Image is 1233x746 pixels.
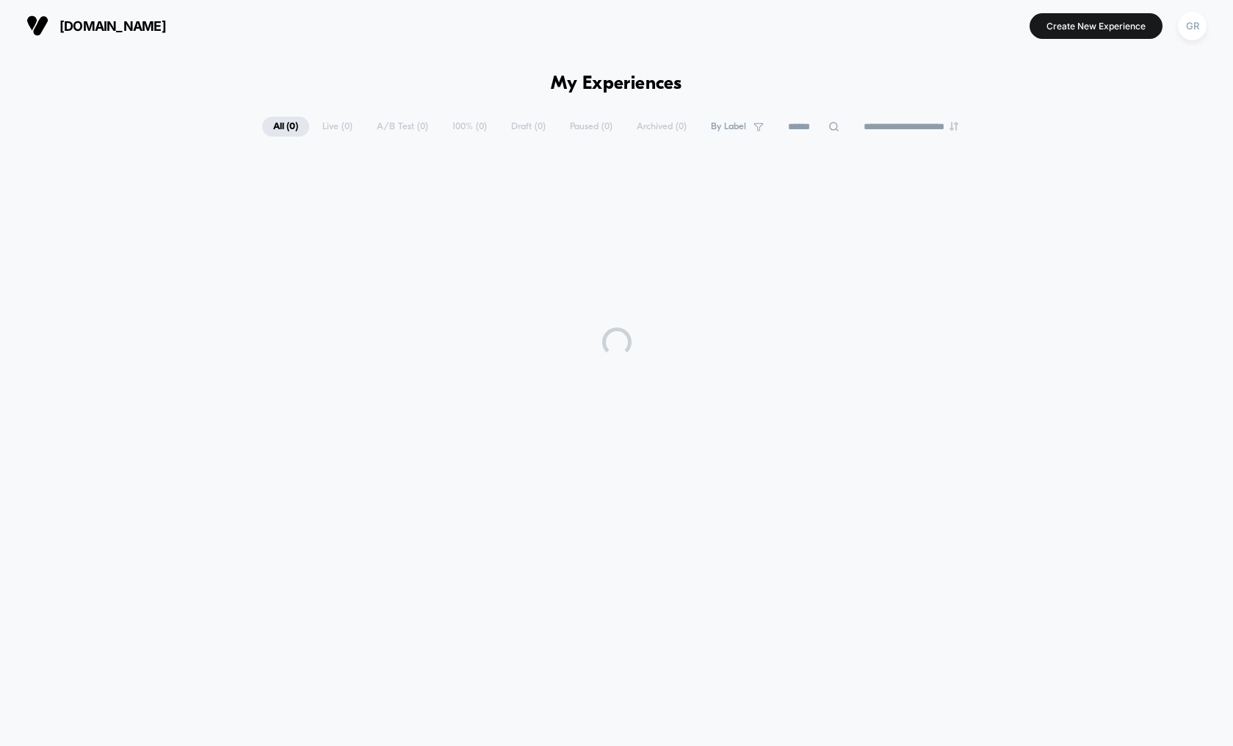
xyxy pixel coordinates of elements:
div: GR [1178,12,1207,40]
span: [DOMAIN_NAME] [59,18,166,34]
img: Visually logo [26,15,48,37]
button: GR [1174,11,1211,41]
h1: My Experiences [551,73,682,95]
button: Create New Experience [1030,13,1163,39]
img: end [950,122,958,131]
span: All ( 0 ) [262,117,309,137]
button: [DOMAIN_NAME] [22,14,170,37]
span: By Label [711,121,746,132]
